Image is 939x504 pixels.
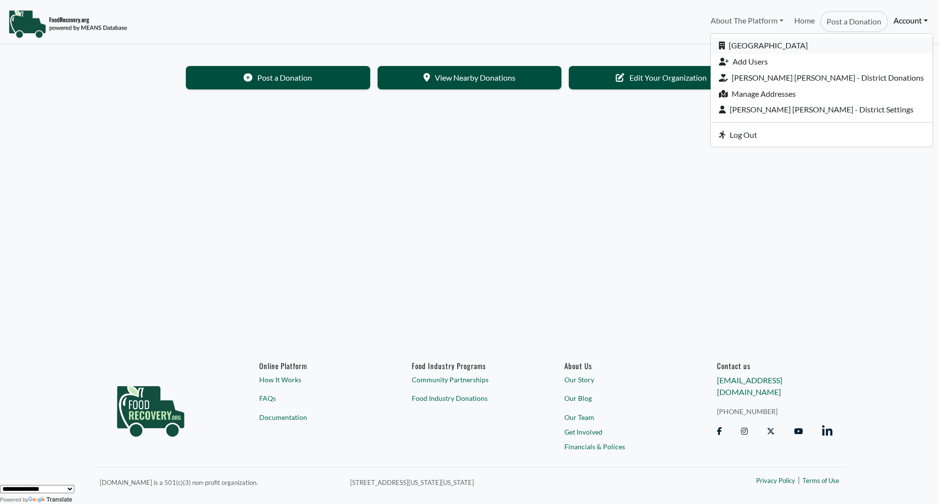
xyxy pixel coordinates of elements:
a: Get Involved [564,427,680,437]
a: Documentation [259,412,375,422]
a: Log Out [711,127,933,143]
img: food_recovery_green_logo-76242d7a27de7ed26b67be613a865d9c9037ba317089b267e0515145e5e51427.png [107,361,195,454]
a: [PERSON_NAME] [PERSON_NAME] - District Settings [711,102,933,118]
a: How It Works [259,374,375,385]
a: Post a Donation [820,11,888,32]
h6: Online Platform [259,361,375,370]
h6: Contact us [717,361,832,370]
a: Manage Addresses [711,86,933,102]
a: Our Story [564,374,680,385]
a: About Us [564,361,680,370]
p: [DOMAIN_NAME] is a 501(c)(3) non-profit organization. [100,476,338,488]
a: Our Team [564,412,680,422]
a: Privacy Policy [756,476,795,486]
a: View Nearby Donations [378,66,562,89]
a: Add Users [711,54,933,70]
a: [PHONE_NUMBER] [717,406,832,416]
a: Post a Donation [186,66,370,89]
a: Terms of Use [803,476,839,486]
a: [PERSON_NAME] [PERSON_NAME] - District Donations [711,69,933,86]
a: Translate [28,496,72,503]
a: Home [789,11,820,32]
img: Google Translate [28,497,46,504]
p: [STREET_ADDRESS][US_STATE][US_STATE] [350,476,651,488]
a: Financials & Polices [564,441,680,451]
a: Community Partnerships [412,374,527,385]
a: Edit Your Organization [569,66,753,89]
span: | [798,474,800,485]
img: NavigationLogo_FoodRecovery-91c16205cd0af1ed486a0f1a7774a6544ea792ac00100771e7dd3ec7c0e58e41.png [8,9,127,39]
a: Food Industry Donations [412,393,527,403]
a: About The Platform [705,11,788,30]
a: [GEOGRAPHIC_DATA] [711,38,933,54]
a: [EMAIL_ADDRESS][DOMAIN_NAME] [717,375,782,396]
a: Account [888,11,933,30]
h6: Food Industry Programs [412,361,527,370]
a: Our Blog [564,393,680,403]
a: FAQs [259,393,375,403]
